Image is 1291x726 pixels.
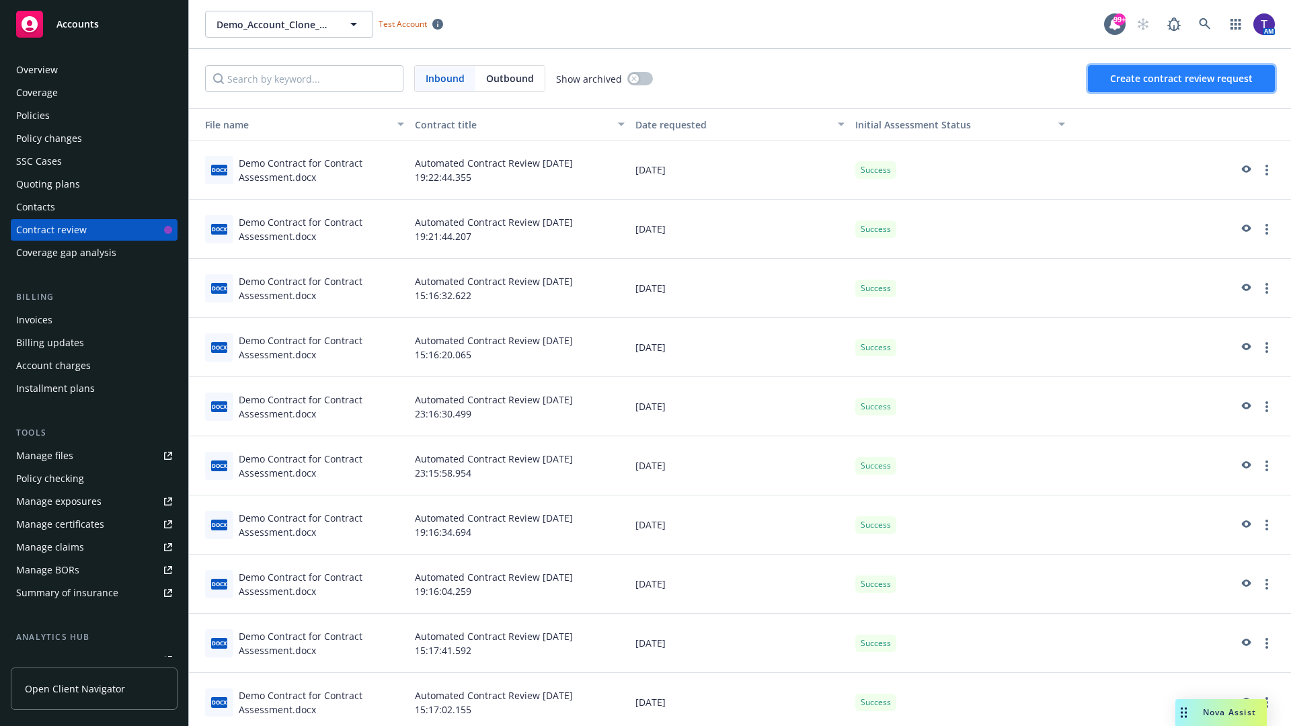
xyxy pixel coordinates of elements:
span: Success [861,519,891,531]
div: Demo Contract for Contract Assessment.docx [239,452,404,480]
div: Quoting plans [16,173,80,195]
a: Policy checking [11,468,178,489]
div: [DATE] [630,377,851,436]
div: [DATE] [630,555,851,614]
a: Quoting plans [11,173,178,195]
span: Initial Assessment Status [855,118,971,131]
a: preview [1237,399,1253,415]
a: Contacts [11,196,178,218]
div: Automated Contract Review [DATE] 23:16:30.499 [409,377,630,436]
div: Tools [11,426,178,440]
div: Manage files [16,445,73,467]
div: Coverage [16,82,58,104]
a: preview [1237,635,1253,651]
span: Test Account [373,17,448,31]
a: Policy changes [11,128,178,149]
a: Manage files [11,445,178,467]
span: docx [211,401,227,411]
a: preview [1237,458,1253,474]
span: Success [861,282,891,294]
div: Demo Contract for Contract Assessment.docx [239,511,404,539]
span: Success [861,460,891,472]
div: Automated Contract Review [DATE] 19:16:04.259 [409,555,630,614]
div: Automated Contract Review [DATE] 15:16:32.622 [409,259,630,318]
input: Search by keyword... [205,65,403,92]
div: 99+ [1113,13,1126,26]
a: preview [1237,339,1253,356]
div: Drag to move [1175,699,1192,726]
div: Demo Contract for Contract Assessment.docx [239,156,404,184]
div: Policies [16,105,50,126]
div: [DATE] [630,200,851,259]
span: docx [211,697,227,707]
span: docx [211,283,227,293]
a: more [1259,399,1275,415]
a: Manage exposures [11,491,178,512]
div: Billing [11,290,178,304]
div: Automated Contract Review [DATE] 15:16:20.065 [409,318,630,377]
div: Automated Contract Review [DATE] 23:15:58.954 [409,436,630,495]
span: docx [211,224,227,234]
div: Demo Contract for Contract Assessment.docx [239,629,404,657]
div: Automated Contract Review [DATE] 19:21:44.207 [409,200,630,259]
a: Manage BORs [11,559,178,581]
div: Demo Contract for Contract Assessment.docx [239,688,404,717]
a: more [1259,221,1275,237]
span: Success [861,401,891,413]
div: Coverage gap analysis [16,242,116,264]
span: Nova Assist [1203,707,1256,718]
span: Test Account [379,18,427,30]
div: Demo Contract for Contract Assessment.docx [239,274,404,302]
a: more [1259,280,1275,296]
div: Overview [16,59,58,81]
a: Account charges [11,355,178,376]
span: docx [211,638,227,648]
div: Toggle SortBy [194,118,389,132]
div: File name [194,118,389,132]
span: docx [211,520,227,530]
div: Demo Contract for Contract Assessment.docx [239,570,404,598]
span: Outbound [486,71,534,85]
a: Coverage [11,82,178,104]
div: Automated Contract Review [DATE] 15:17:41.592 [409,614,630,673]
div: [DATE] [630,436,851,495]
div: Invoices [16,309,52,331]
span: Accounts [56,19,99,30]
span: Success [861,696,891,709]
span: Show archived [556,72,622,86]
div: Manage claims [16,536,84,558]
div: Policy checking [16,468,84,489]
a: preview [1237,280,1253,296]
a: Billing updates [11,332,178,354]
span: docx [211,342,227,352]
a: Accounts [11,5,178,43]
span: Open Client Navigator [25,682,125,696]
a: SSC Cases [11,151,178,172]
span: docx [211,579,227,589]
div: [DATE] [630,614,851,673]
a: Search [1191,11,1218,38]
button: Contract title [409,108,630,140]
a: more [1259,458,1275,474]
a: Report a Bug [1161,11,1187,38]
a: Contract review [11,219,178,241]
a: Coverage gap analysis [11,242,178,264]
span: Success [861,578,891,590]
a: Manage certificates [11,514,178,535]
div: Manage exposures [16,491,102,512]
div: SSC Cases [16,151,62,172]
div: Billing updates [16,332,84,354]
div: Installment plans [16,378,95,399]
a: Loss summary generator [11,649,178,671]
div: Date requested [635,118,830,132]
div: [DATE] [630,259,851,318]
div: [DATE] [630,318,851,377]
span: Success [861,341,891,354]
span: Outbound [475,66,545,91]
span: Inbound [415,66,475,91]
a: Summary of insurance [11,582,178,604]
button: Create contract review request [1088,65,1275,92]
div: Automated Contract Review [DATE] 19:22:44.355 [409,140,630,200]
img: photo [1253,13,1275,35]
a: more [1259,694,1275,711]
